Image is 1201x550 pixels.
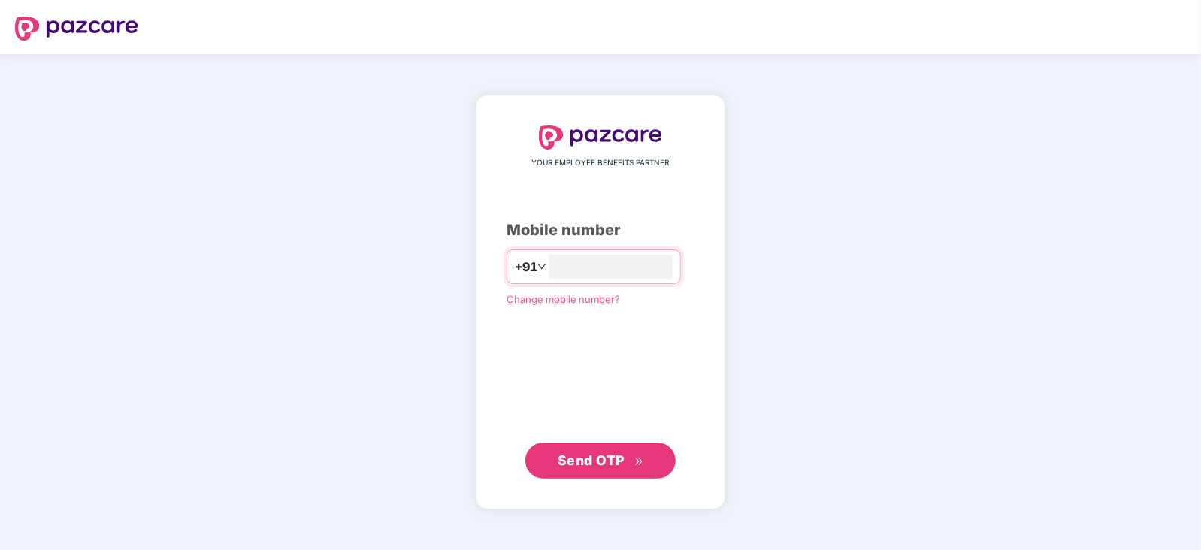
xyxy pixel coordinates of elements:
[507,293,620,305] a: Change mobile number?
[15,17,138,41] img: logo
[525,443,676,479] button: Send OTPdouble-right
[532,157,670,169] span: YOUR EMPLOYEE BENEFITS PARTNER
[507,219,694,242] div: Mobile number
[537,262,546,271] span: down
[515,258,537,277] span: +91
[558,452,625,468] span: Send OTP
[539,125,662,150] img: logo
[634,457,644,467] span: double-right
